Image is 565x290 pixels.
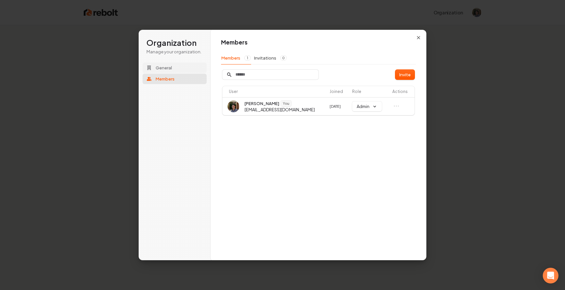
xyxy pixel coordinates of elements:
span: [EMAIL_ADDRESS][DOMAIN_NAME] [245,107,315,113]
button: Open menu [392,102,400,110]
span: 1 [244,55,251,61]
th: Role [350,86,390,97]
input: Search [222,70,318,80]
span: General [156,65,172,71]
button: Admin [352,101,382,111]
button: General [143,63,207,73]
span: 0 [280,55,287,61]
button: Invitations [254,52,287,64]
span: [DATE] [330,104,341,108]
button: Invite [395,70,415,80]
th: Joined [327,86,350,97]
th: User [222,86,327,97]
button: Members [143,74,207,84]
h1: Members [221,39,416,46]
h1: Organization [146,38,203,48]
span: [PERSON_NAME] [245,100,279,106]
span: You [281,100,291,106]
th: Actions [390,86,415,97]
p: Manage your organization. [146,49,203,55]
img: Mitchell Stahl [228,100,239,112]
span: Members [156,76,175,82]
button: Members [221,52,251,64]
